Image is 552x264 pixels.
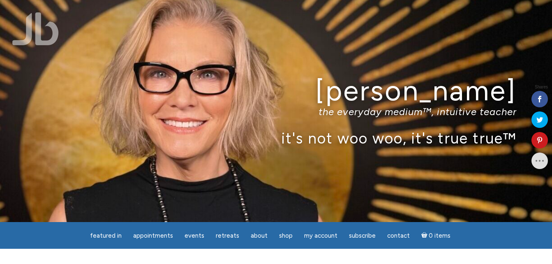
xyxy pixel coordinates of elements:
span: Events [185,232,204,239]
i: Cart [421,232,429,239]
span: featured in [90,232,122,239]
a: My Account [299,228,342,244]
a: Retreats [211,228,244,244]
span: Shop [279,232,293,239]
h1: [PERSON_NAME] [36,75,517,106]
span: My Account [304,232,337,239]
a: Contact [382,228,415,244]
span: 0 items [429,233,450,239]
span: Subscribe [349,232,376,239]
p: the everyday medium™, intuitive teacher [36,106,517,118]
span: Shares [535,85,548,89]
a: About [246,228,273,244]
a: Cart0 items [416,227,456,244]
a: Shop [274,228,298,244]
a: Appointments [128,228,178,244]
span: Contact [387,232,410,239]
span: Appointments [133,232,173,239]
a: Subscribe [344,228,381,244]
a: featured in [85,228,127,244]
p: it's not woo woo, it's true true™ [36,129,517,147]
a: Events [180,228,209,244]
img: Jamie Butler. The Everyday Medium [12,12,59,45]
span: About [251,232,268,239]
span: Retreats [216,232,239,239]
